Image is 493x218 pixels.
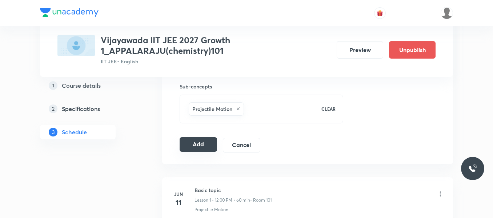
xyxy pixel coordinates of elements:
[321,106,336,112] p: CLEAR
[468,164,477,173] img: ttu
[171,197,186,208] h4: 11
[171,191,186,197] h6: Jun
[62,104,100,113] h5: Specifications
[40,8,99,19] a: Company Logo
[223,138,260,152] button: Cancel
[62,128,87,136] h5: Schedule
[62,81,101,90] h5: Course details
[377,10,383,16] img: avatar
[49,128,57,136] p: 3
[101,35,331,56] h3: Vijayawada IIT JEE 2027 Growth 1_APPALARAJU(chemistry)101
[374,7,386,19] button: avatar
[49,81,57,90] p: 1
[40,78,139,93] a: 1Course details
[337,41,383,59] button: Preview
[57,35,95,56] img: DE7256D7-8860-4ACF-9EC3-2A1F4DB316F3_plus.png
[389,41,436,59] button: Unpublish
[195,186,272,194] h6: Basic topic
[40,8,99,17] img: Company Logo
[180,83,343,90] h6: Sub-concepts
[101,58,331,65] p: IIT JEE • English
[40,102,139,116] a: 2Specifications
[180,137,217,152] button: Add
[195,197,250,203] p: Lesson 1 • 12:00 PM • 60 min
[250,197,272,203] p: • Room 101
[192,105,232,113] h6: Projectile Motion
[195,206,228,213] p: Projectile Motion
[441,7,453,19] img: Srikanth
[49,104,57,113] p: 2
